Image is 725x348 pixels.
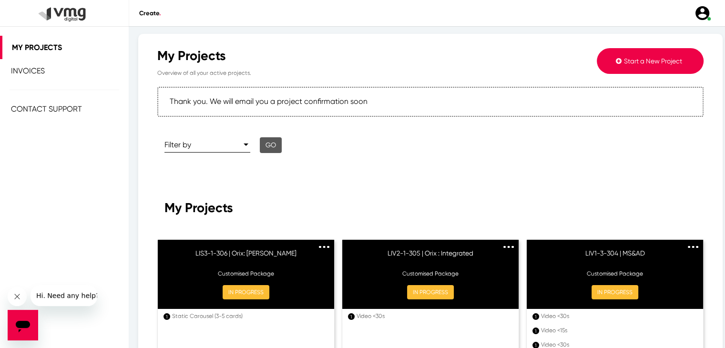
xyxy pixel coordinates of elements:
span: Invoices [11,66,45,75]
span: Start a New Project [624,57,682,65]
span: Create [139,10,161,17]
img: user [694,5,711,21]
div: Thank you. We will email you a project confirmation soon [166,95,695,108]
div: Video <30s [541,312,694,320]
div: My Projects [157,48,517,64]
button: IN PROGRESS [592,285,638,299]
iframe: Button to launch messaging window [8,310,38,340]
span: Hi. Need any help? [6,7,69,14]
p: Customised Package [536,269,694,278]
p: Customised Package [352,269,509,278]
h6: LIV1-3-304 | MS&AD [536,249,694,264]
img: 3dots.svg [319,246,329,248]
button: IN PROGRESS [223,285,269,299]
p: Overview of all your active projects. [157,64,517,77]
a: user [688,5,715,21]
div: Video <15s [541,326,694,335]
span: Contact Support [11,104,82,113]
iframe: Close message [8,287,27,306]
div: 1 [348,313,355,320]
div: Static Carousel (3-5 cards) [172,312,326,320]
div: 1 [532,313,539,320]
span: . [159,10,161,17]
button: IN PROGRESS [407,285,454,299]
span: My Projects [12,43,62,52]
span: My Projects [164,200,233,215]
iframe: Message from company [31,285,97,306]
button: Go [260,137,282,153]
h6: LIS3-1-306 | Orix: [PERSON_NAME] [167,249,325,264]
div: 1 [532,328,539,334]
div: 1 [163,313,170,320]
p: Customised Package [167,269,325,278]
button: Start a New Project [597,48,704,74]
img: 3dots.svg [688,246,698,248]
div: Video <30s [357,312,510,320]
h6: LIV2-1-305 | Orix : Integrated [352,249,509,264]
img: 3dots.svg [503,246,514,248]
